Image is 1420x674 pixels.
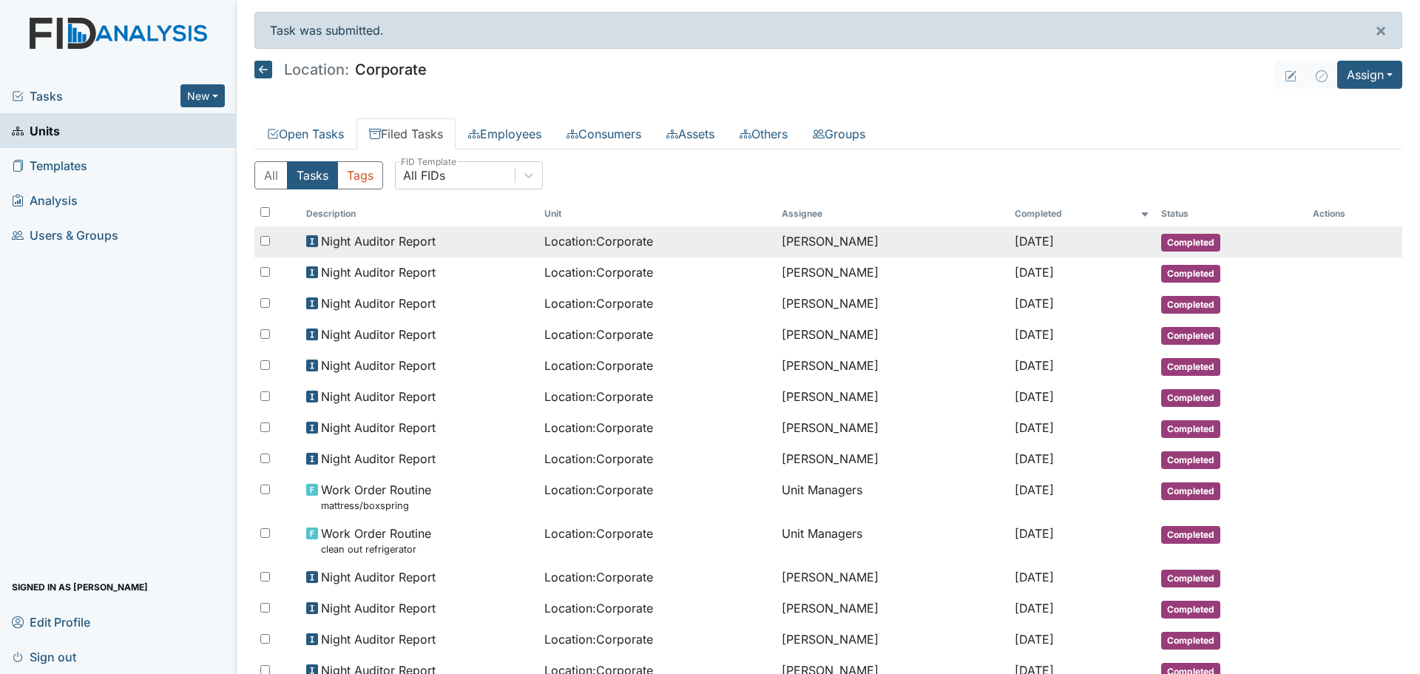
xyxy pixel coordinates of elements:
[12,119,60,142] span: Units
[544,357,653,374] span: Location : Corporate
[321,419,436,437] span: Night Auditor Report
[321,599,436,617] span: Night Auditor Report
[1155,201,1308,226] th: Toggle SortBy
[544,481,653,499] span: Location : Corporate
[1015,234,1054,249] span: [DATE]
[1161,482,1220,500] span: Completed
[1015,632,1054,647] span: [DATE]
[1161,420,1220,438] span: Completed
[1161,570,1220,587] span: Completed
[321,630,436,648] span: Night Auditor Report
[776,382,1009,413] td: [PERSON_NAME]
[544,599,653,617] span: Location : Corporate
[1015,451,1054,466] span: [DATE]
[1015,601,1054,616] span: [DATE]
[1161,358,1220,376] span: Completed
[12,189,78,212] span: Analysis
[544,263,653,281] span: Location : Corporate
[12,645,76,668] span: Sign out
[554,118,654,149] a: Consumers
[1009,201,1154,226] th: Toggle SortBy
[254,161,383,189] div: Type filter
[12,223,118,246] span: Users & Groups
[284,62,349,77] span: Location:
[1161,526,1220,544] span: Completed
[538,201,777,226] th: Toggle SortBy
[321,263,436,281] span: Night Auditor Report
[544,525,653,542] span: Location : Corporate
[300,201,538,226] th: Toggle SortBy
[1015,389,1054,404] span: [DATE]
[776,320,1009,351] td: [PERSON_NAME]
[1015,526,1054,541] span: [DATE]
[287,161,338,189] button: Tasks
[12,87,180,105] a: Tasks
[544,419,653,437] span: Location : Corporate
[776,226,1009,257] td: [PERSON_NAME]
[1360,13,1402,48] button: ×
[456,118,554,149] a: Employees
[1375,19,1387,41] span: ×
[1015,358,1054,373] span: [DATE]
[321,388,436,405] span: Night Auditor Report
[776,289,1009,320] td: [PERSON_NAME]
[1161,451,1220,469] span: Completed
[1015,296,1054,311] span: [DATE]
[321,499,431,513] small: mattress/boxspring
[356,118,456,149] a: Filed Tasks
[403,166,445,184] div: All FIDs
[776,351,1009,382] td: [PERSON_NAME]
[544,630,653,648] span: Location : Corporate
[321,357,436,374] span: Night Auditor Report
[180,84,225,107] button: New
[544,232,653,250] span: Location : Corporate
[544,568,653,586] span: Location : Corporate
[776,257,1009,289] td: [PERSON_NAME]
[12,610,90,633] span: Edit Profile
[1015,570,1054,584] span: [DATE]
[1015,420,1054,435] span: [DATE]
[1161,389,1220,407] span: Completed
[254,161,288,189] button: All
[321,568,436,586] span: Night Auditor Report
[321,542,431,556] small: clean out refrigerator
[321,326,436,343] span: Night Auditor Report
[544,294,653,312] span: Location : Corporate
[776,444,1009,475] td: [PERSON_NAME]
[544,450,653,468] span: Location : Corporate
[260,207,270,217] input: Toggle All Rows Selected
[12,154,87,177] span: Templates
[321,525,431,556] span: Work Order Routine clean out refrigerator
[1161,327,1220,345] span: Completed
[776,519,1009,562] td: Unit Managers
[321,294,436,312] span: Night Auditor Report
[1015,482,1054,497] span: [DATE]
[544,326,653,343] span: Location : Corporate
[337,161,383,189] button: Tags
[1161,234,1220,252] span: Completed
[321,481,431,513] span: Work Order Routine mattress/boxspring
[1161,601,1220,619] span: Completed
[727,118,800,149] a: Others
[1161,632,1220,650] span: Completed
[776,201,1009,226] th: Assignee
[776,562,1009,593] td: [PERSON_NAME]
[12,576,148,599] span: Signed in as [PERSON_NAME]
[544,388,653,405] span: Location : Corporate
[321,450,436,468] span: Night Auditor Report
[254,12,1402,49] div: Task was submitted.
[1015,327,1054,342] span: [DATE]
[776,475,1009,519] td: Unit Managers
[321,232,436,250] span: Night Auditor Report
[254,118,356,149] a: Open Tasks
[1337,61,1402,89] button: Assign
[1161,265,1220,283] span: Completed
[776,624,1009,656] td: [PERSON_NAME]
[654,118,727,149] a: Assets
[1015,265,1054,280] span: [DATE]
[1307,201,1381,226] th: Actions
[776,413,1009,444] td: [PERSON_NAME]
[776,593,1009,624] td: [PERSON_NAME]
[1161,296,1220,314] span: Completed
